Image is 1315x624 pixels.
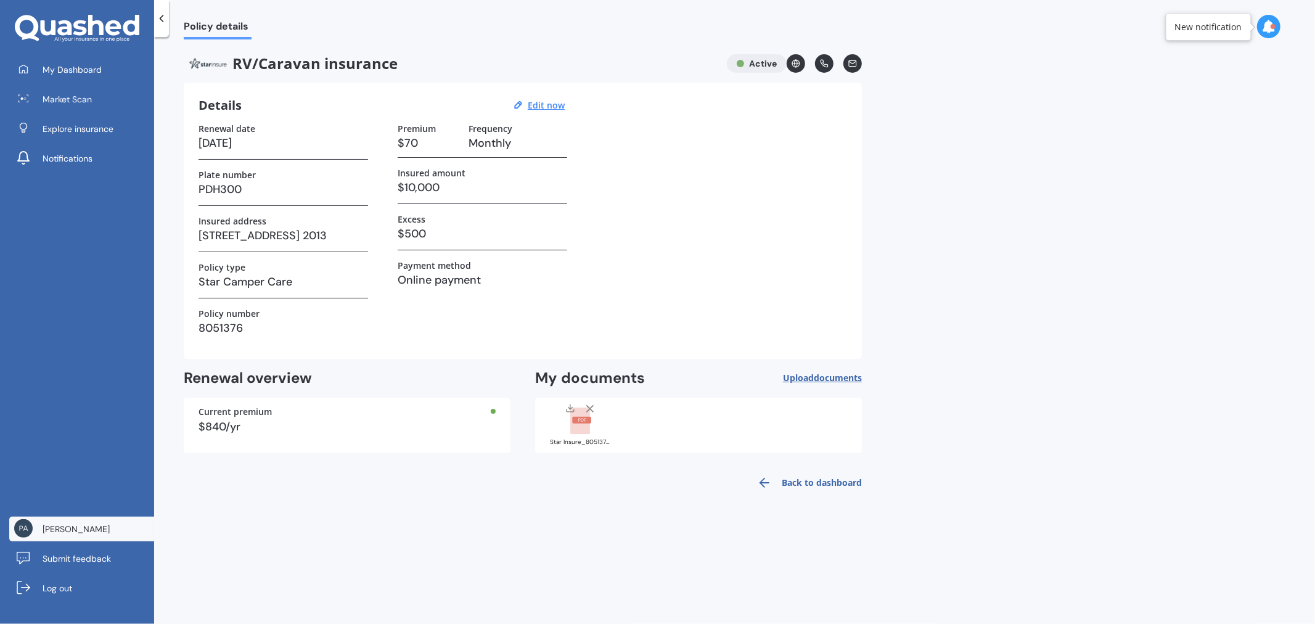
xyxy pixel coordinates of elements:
h2: My documents [535,369,645,388]
u: Edit now [528,99,565,111]
h3: [STREET_ADDRESS] 2013 [199,226,368,245]
div: Star Insure_8051376.pdf [550,439,612,445]
a: Explore insurance [9,117,154,141]
a: Notifications [9,146,154,171]
h3: Online payment [398,271,567,289]
div: Current premium [199,408,496,416]
div: $840/yr [199,421,496,432]
label: Premium [398,123,436,134]
span: Log out [43,582,72,594]
label: Payment method [398,260,471,271]
label: Excess [398,214,425,224]
span: Policy details [184,20,252,37]
span: My Dashboard [43,64,102,76]
a: Market Scan [9,87,154,112]
a: [PERSON_NAME] [9,517,154,541]
label: Frequency [469,123,512,134]
a: Log out [9,576,154,601]
h3: Monthly [469,134,567,152]
label: Policy type [199,262,245,273]
h3: PDH300 [199,180,368,199]
h3: $10,000 [398,178,567,197]
h3: $500 [398,224,567,243]
a: Back to dashboard [750,468,862,498]
a: My Dashboard [9,57,154,82]
img: Star.webp [184,54,232,73]
label: Insured amount [398,168,465,178]
label: Renewal date [199,123,255,134]
span: Explore insurance [43,123,113,135]
img: 3e7139966210d1da3403534583acb45b [14,519,33,538]
button: Edit now [524,100,568,111]
span: documents [814,372,862,384]
label: Insured address [199,216,266,226]
span: RV/Caravan insurance [184,54,717,73]
span: Notifications [43,152,92,165]
span: Market Scan [43,93,92,105]
h3: [DATE] [199,134,368,152]
span: Upload [783,373,862,383]
h3: Star Camper Care [199,273,368,291]
label: Policy number [199,308,260,319]
span: Submit feedback [43,552,111,565]
label: Plate number [199,170,256,180]
h3: 8051376 [199,319,368,337]
h2: Renewal overview [184,369,510,388]
h3: $70 [398,134,459,152]
h3: Details [199,97,242,113]
div: New notification [1175,21,1242,33]
a: Submit feedback [9,546,154,571]
button: Uploaddocuments [783,369,862,388]
span: [PERSON_NAME] [43,523,110,535]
